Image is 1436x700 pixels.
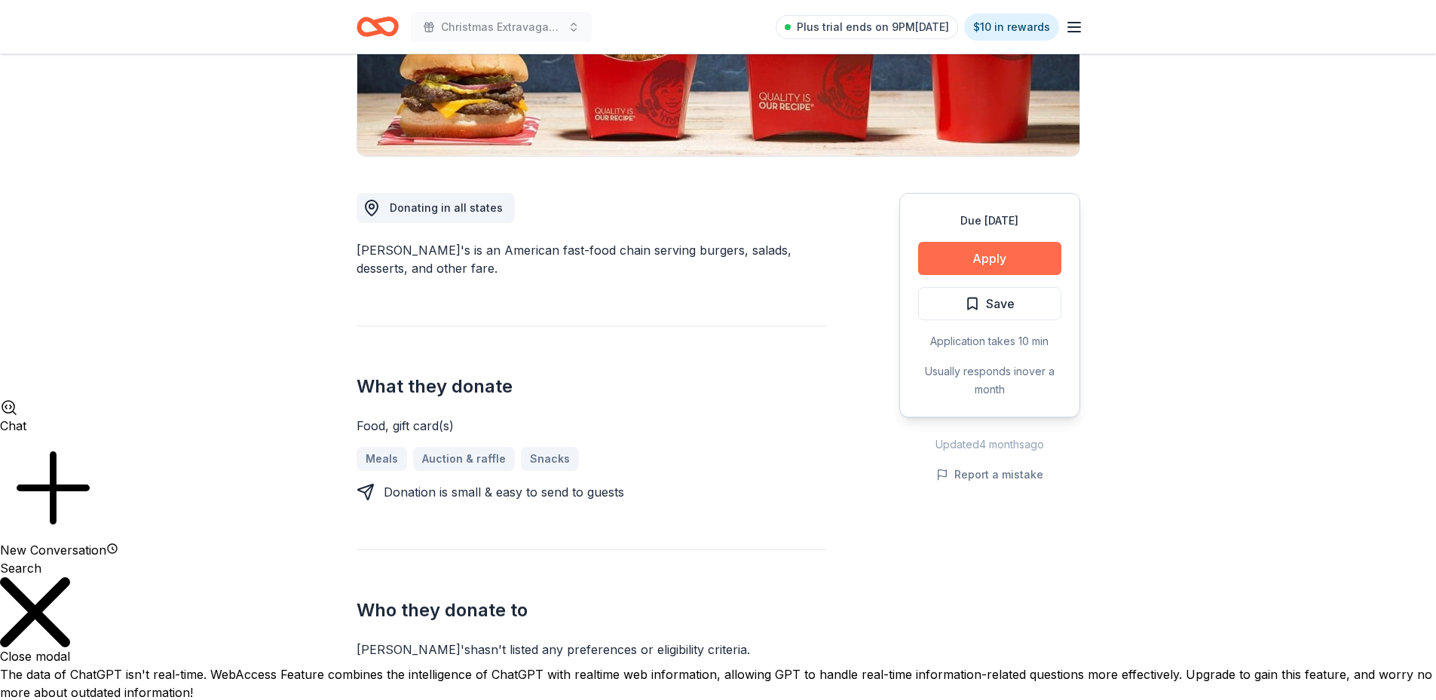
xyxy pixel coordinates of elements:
[918,242,1061,275] button: Apply
[936,466,1043,484] button: Report a mistake
[797,18,949,36] span: Plus trial ends on 9PM[DATE]
[390,201,503,214] span: Donating in all states
[357,417,827,435] div: Food, gift card(s)
[357,598,827,622] h2: Who they donate to
[918,362,1061,399] div: Usually responds in over a month
[384,483,624,501] div: Donation is small & easy to send to guests
[964,14,1059,41] a: $10 in rewards
[357,640,827,659] div: [PERSON_NAME]'s hasn ' t listed any preferences or eligibility criteria.
[357,447,407,471] a: Meals
[413,447,515,471] a: Auction & raffle
[441,18,562,36] span: Christmas Extravaganza
[357,241,827,277] div: [PERSON_NAME]'s is an American fast-food chain serving burgers, salads, desserts, and other fare.
[918,332,1061,350] div: Application takes 10 min
[918,212,1061,230] div: Due [DATE]
[986,294,1015,313] span: Save
[357,374,827,399] h2: What they donate
[357,9,399,44] a: Home
[918,287,1061,320] button: Save
[776,15,958,39] a: Plus trial ends on 9PM[DATE]
[899,436,1080,454] div: Updated 4 months ago
[521,447,579,471] a: Snacks
[411,12,592,42] button: Christmas Extravaganza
